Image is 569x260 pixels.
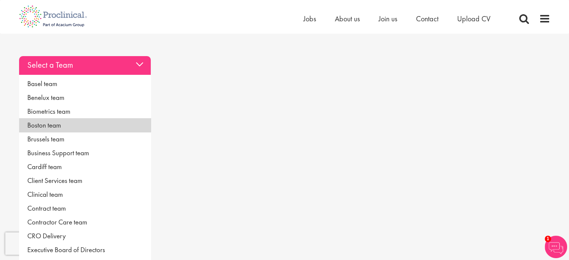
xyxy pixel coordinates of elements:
img: Chatbot [545,236,567,258]
a: Boston team [19,118,151,132]
a: About us [335,14,360,24]
a: Executive Board of Directors [19,243,151,257]
iframe: reCAPTCHA [5,232,101,255]
a: Cardiff team [19,160,151,174]
a: Benelux team [19,91,151,104]
a: Client Services team [19,174,151,187]
div: Select a Team [19,56,151,75]
span: 1 [545,236,551,242]
a: Brussels team [19,132,151,146]
a: Upload CV [457,14,490,24]
a: Biometrics team [19,104,151,118]
a: Jobs [303,14,316,24]
a: Contact [416,14,438,24]
a: Business Support team [19,146,151,160]
a: CRO Delivery [19,229,151,243]
a: Clinical team [19,187,151,201]
a: Contractor Care team [19,215,151,229]
a: Contract team [19,201,151,215]
a: Basel team [19,77,151,91]
a: Join us [379,14,397,24]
